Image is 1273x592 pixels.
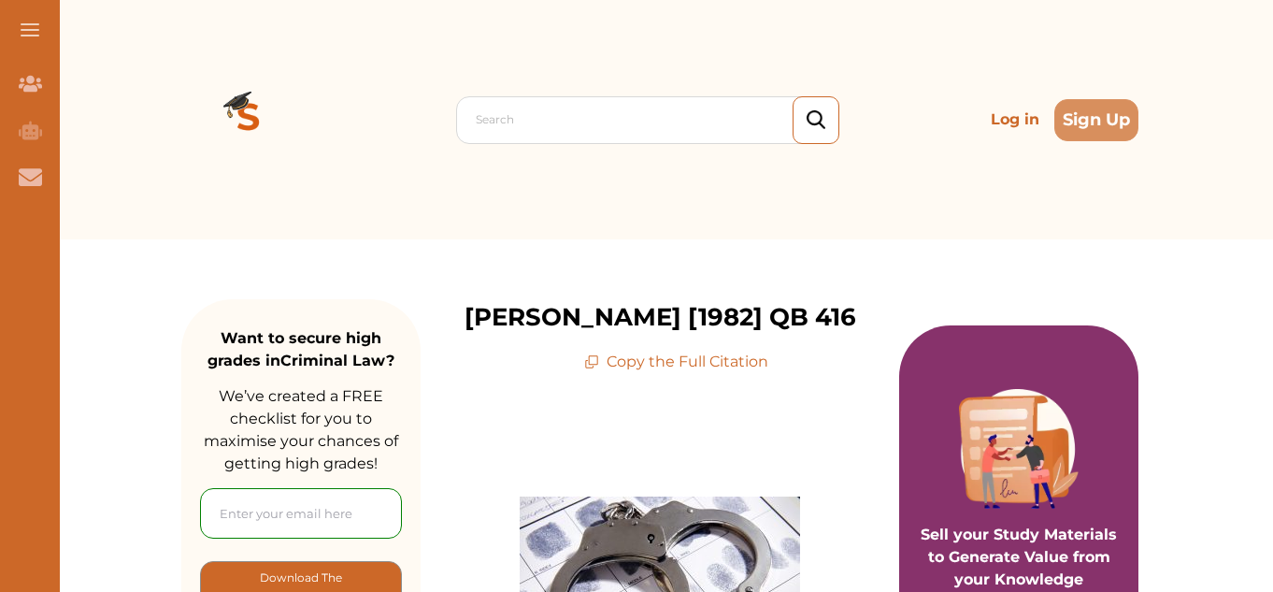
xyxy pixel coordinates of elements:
p: Log in [983,101,1047,138]
button: Sign Up [1054,99,1138,141]
strong: Want to secure high grades in Criminal Law ? [207,329,394,369]
p: Sell your Study Materials to Generate Value from your Knowledge [918,471,1120,591]
p: Copy the Full Citation [584,351,768,373]
img: search_icon [807,110,825,130]
span: We’ve created a FREE checklist for you to maximise your chances of getting high grades! [204,387,398,472]
input: Enter your email here [200,488,402,539]
img: Purple card image [959,389,1079,509]
img: Logo [181,52,316,187]
p: [PERSON_NAME] [1982] QB 416 [465,299,856,336]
